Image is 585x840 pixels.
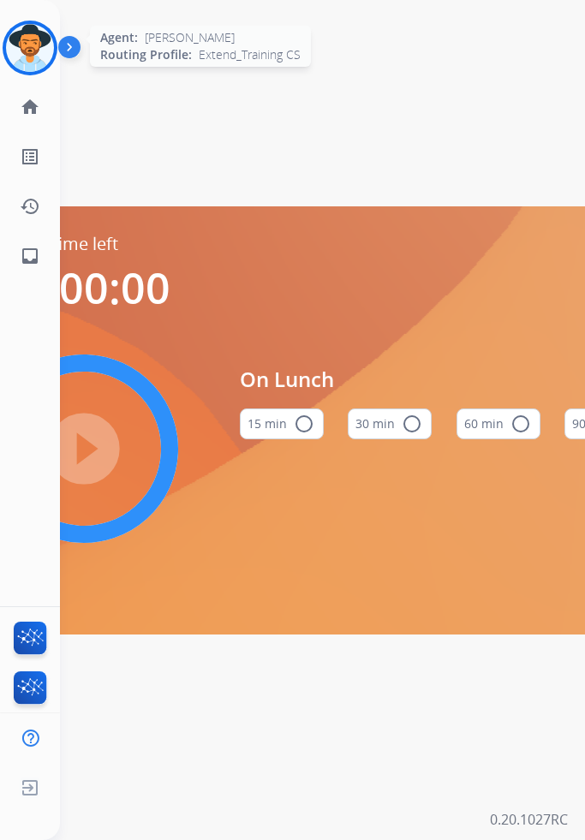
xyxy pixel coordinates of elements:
button: 30 min [348,408,432,439]
span: Agent: [100,29,138,46]
mat-icon: radio_button_unchecked [510,414,531,434]
p: 0.20.1027RC [490,809,568,830]
span: Routing Profile: [100,46,192,63]
img: avatar [6,24,54,72]
button: 15 min [240,408,324,439]
mat-icon: home [20,97,40,117]
mat-icon: inbox [20,246,40,266]
button: 60 min [457,408,540,439]
mat-icon: radio_button_unchecked [402,414,422,434]
mat-icon: list_alt [20,146,40,167]
mat-icon: history [20,196,40,217]
mat-icon: radio_button_unchecked [294,414,314,434]
span: [PERSON_NAME] [145,29,235,46]
span: Time left [49,232,118,256]
span: Extend_Training CS [199,46,301,63]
